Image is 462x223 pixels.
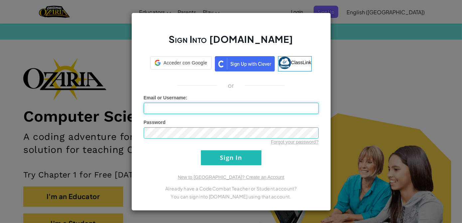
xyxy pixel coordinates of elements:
[144,94,188,101] label: :
[178,174,284,180] a: New to [GEOGRAPHIC_DATA]? Create an Account
[228,81,234,89] p: or
[271,139,318,145] a: Forgot your password?
[144,95,186,100] span: Email or Username
[291,59,311,65] span: ClassLink
[201,150,261,165] input: Sign In
[278,56,291,69] img: classlink-logo-small.png
[215,56,275,71] img: clever_sso_button@2x.png
[144,120,166,125] span: Password
[144,192,319,200] p: You can sign into [DOMAIN_NAME] using that account.
[163,59,207,66] span: Acceder con Google
[144,33,319,52] h2: Sign Into [DOMAIN_NAME]
[150,56,211,71] a: Acceder con Google
[144,184,319,192] p: Already have a CodeCombat Teacher or Student account?
[150,56,211,69] div: Acceder con Google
